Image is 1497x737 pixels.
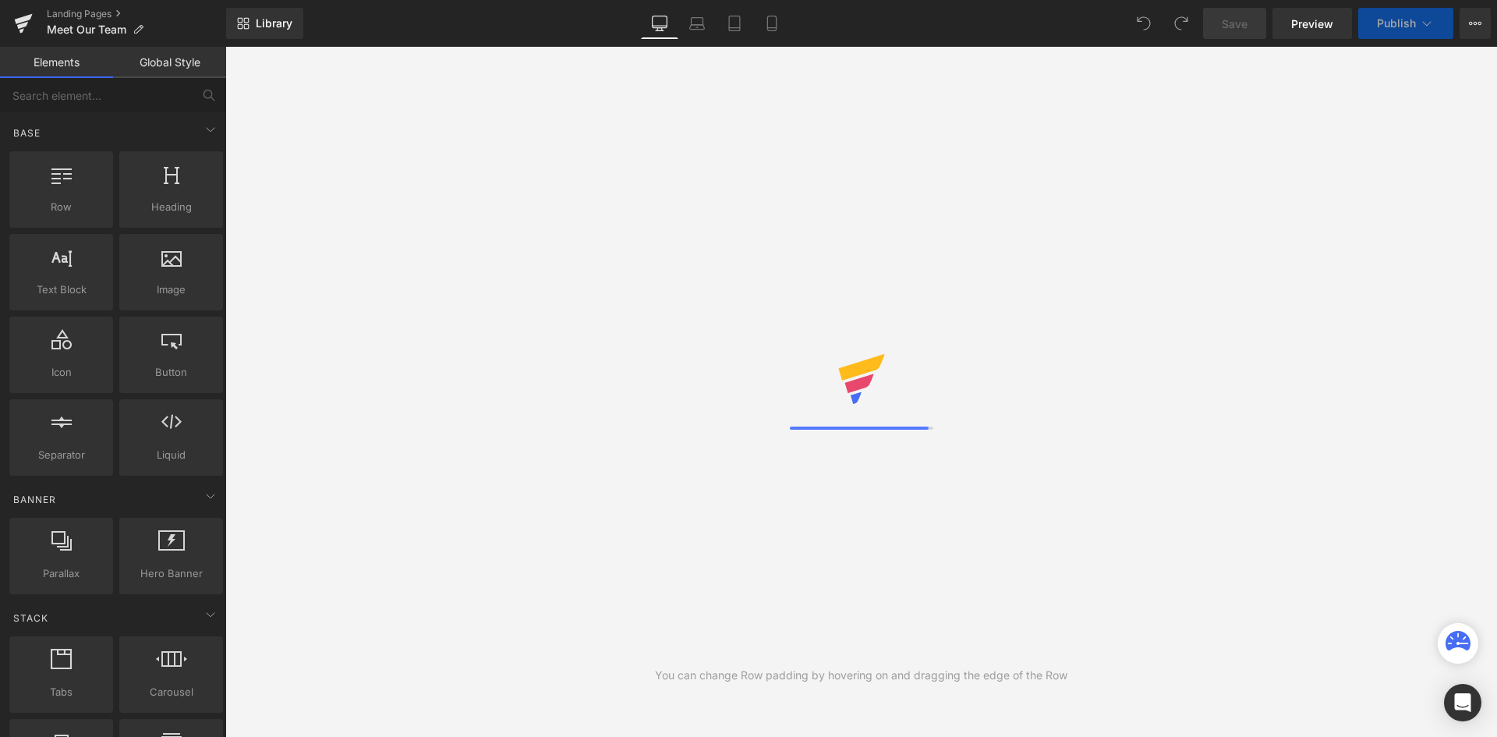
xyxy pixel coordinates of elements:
span: Meet Our Team [47,23,126,36]
span: Stack [12,611,50,625]
span: Liquid [124,447,218,463]
span: Button [124,364,218,381]
a: New Library [226,8,303,39]
a: Desktop [641,8,678,39]
button: Publish [1358,8,1453,39]
button: Redo [1166,8,1197,39]
span: Tabs [14,684,108,700]
button: Undo [1128,8,1159,39]
span: Text Block [14,282,108,298]
span: Library [256,16,292,30]
span: Row [14,199,108,215]
span: Carousel [124,684,218,700]
span: Save [1222,16,1247,32]
span: Separator [14,447,108,463]
span: Banner [12,492,58,507]
a: Mobile [753,8,791,39]
a: Landing Pages [47,8,226,20]
span: Parallax [14,565,108,582]
span: Icon [14,364,108,381]
span: Hero Banner [124,565,218,582]
span: Preview [1291,16,1333,32]
a: Preview [1272,8,1352,39]
a: Tablet [716,8,753,39]
span: Publish [1377,17,1416,30]
button: More [1460,8,1491,39]
span: Base [12,126,42,140]
div: You can change Row padding by hovering on and dragging the edge of the Row [655,667,1067,684]
span: Heading [124,199,218,215]
span: Image [124,282,218,298]
a: Laptop [678,8,716,39]
a: Global Style [113,47,226,78]
div: Open Intercom Messenger [1444,684,1481,721]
